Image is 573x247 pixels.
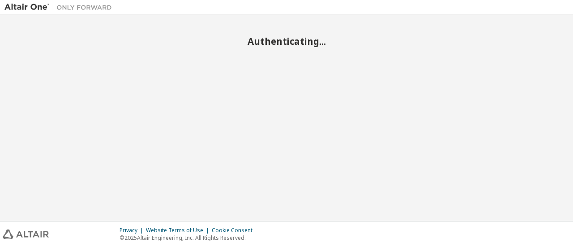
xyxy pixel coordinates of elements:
[3,230,49,239] img: altair_logo.svg
[146,227,212,234] div: Website Terms of Use
[4,3,116,12] img: Altair One
[120,227,146,234] div: Privacy
[120,234,258,242] p: © 2025 Altair Engineering, Inc. All Rights Reserved.
[4,35,569,47] h2: Authenticating...
[212,227,258,234] div: Cookie Consent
